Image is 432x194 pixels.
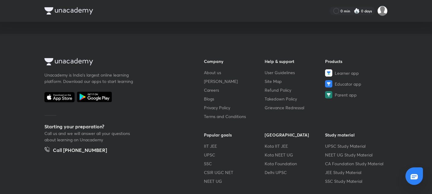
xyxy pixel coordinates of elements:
[325,169,386,176] a: JEE Study Material
[335,70,359,76] span: Learner app
[265,143,325,149] a: Kota IIT JEE
[325,80,386,87] a: Educator app
[44,72,135,84] p: Unacademy is India’s largest online learning platform. Download our apps to start learning
[265,169,325,176] a: Delhi UPSC
[204,160,265,167] a: SSC
[325,132,386,138] h6: Study material
[354,8,360,14] img: streak
[377,6,388,16] img: Manasi Raut
[325,152,386,158] a: NEET UG Study Material
[44,123,185,130] h5: Starting your preparation?
[44,130,135,143] p: Call us and we will answer all your questions about learning on Unacademy
[265,58,325,64] h6: Help & support
[44,58,93,65] img: Company Logo
[204,132,265,138] h6: Popular goals
[325,69,332,77] img: Learner app
[204,152,265,158] a: UPSC
[53,146,107,155] h5: Call [PHONE_NUMBER]
[265,78,325,84] a: Site Map
[204,69,265,76] a: About us
[335,81,361,87] span: Educator app
[204,178,265,184] a: NEET UG
[204,87,265,93] a: Careers
[265,160,325,167] a: Kota Foundation
[44,146,107,155] a: Call [PHONE_NUMBER]
[265,69,325,76] a: User Guidelines
[335,92,357,98] span: Parent app
[44,7,93,15] img: Company Logo
[44,58,185,67] a: Company Logo
[325,58,386,64] h6: Products
[325,69,386,77] a: Learner app
[204,96,265,102] a: Blogs
[325,178,386,184] a: SSC Study Material
[265,152,325,158] a: Kota NEET UG
[204,113,265,120] a: Terms and Conditions
[204,143,265,149] a: IIT JEE
[325,80,332,87] img: Educator app
[265,96,325,102] a: Takedown Policy
[325,160,386,167] a: CA Foundation Study Material
[204,58,265,64] h6: Company
[204,78,265,84] a: [PERSON_NAME]
[204,87,219,93] span: Careers
[325,91,386,98] a: Parent app
[265,104,325,111] a: Grievance Redressal
[204,169,265,176] a: CSIR UGC NET
[325,91,332,98] img: Parent app
[325,143,386,149] a: UPSC Study Material
[204,104,265,111] a: Privacy Policy
[265,87,325,93] a: Refund Policy
[265,132,325,138] h6: [GEOGRAPHIC_DATA]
